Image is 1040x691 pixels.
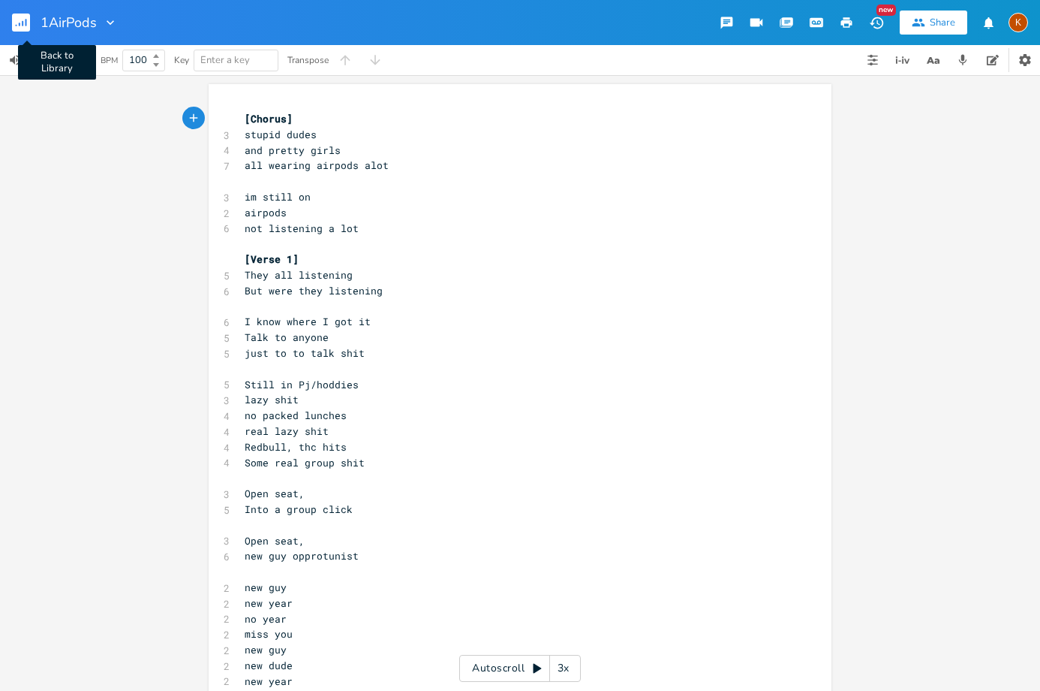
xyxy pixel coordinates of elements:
div: Transpose [287,56,329,65]
span: airpods [245,206,287,219]
span: new year [245,674,293,688]
span: new guy [245,643,287,656]
span: Still in Pj/hoddies [245,378,359,391]
span: no year [245,612,287,626]
span: just to to talk shit [245,346,365,360]
button: Back to Library [12,5,42,41]
span: and pretty girls [245,143,341,157]
div: BPM [101,56,118,65]
span: real lazy shit [245,424,329,438]
span: But were they listening [245,284,383,297]
span: lazy shit [245,393,299,406]
span: 1AirPods [41,16,97,29]
span: I know where I got it [245,315,371,328]
span: Some real group shit [245,456,365,469]
div: Share [930,16,955,29]
span: [Verse 1] [245,252,299,266]
span: all wearing airpods alot [245,158,389,172]
button: K [1008,5,1028,40]
span: new guy [245,581,287,594]
button: New [861,9,891,36]
span: new guy opprotunist [245,549,359,563]
span: They all listening [245,268,353,282]
span: new year [245,596,293,610]
span: miss you [245,627,293,641]
span: Talk to anyone [245,330,329,344]
div: Key [174,56,189,65]
span: not listening a lot [245,222,359,235]
span: im still on [245,190,311,204]
div: Autoscroll [459,655,581,682]
span: [Chorus] [245,112,293,125]
span: Redbull, thc hits [245,440,347,454]
div: 3x [550,655,577,682]
span: stupid dudes [245,128,317,141]
span: Open seat, [245,534,305,548]
span: no packed lunches [245,409,347,422]
div: Kat [1008,13,1028,32]
div: New [876,5,896,16]
span: Enter a key [200,53,250,67]
button: Share [900,11,967,35]
span: Open seat, [245,487,305,500]
span: Into a group click [245,502,353,516]
span: new dude [245,659,293,672]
